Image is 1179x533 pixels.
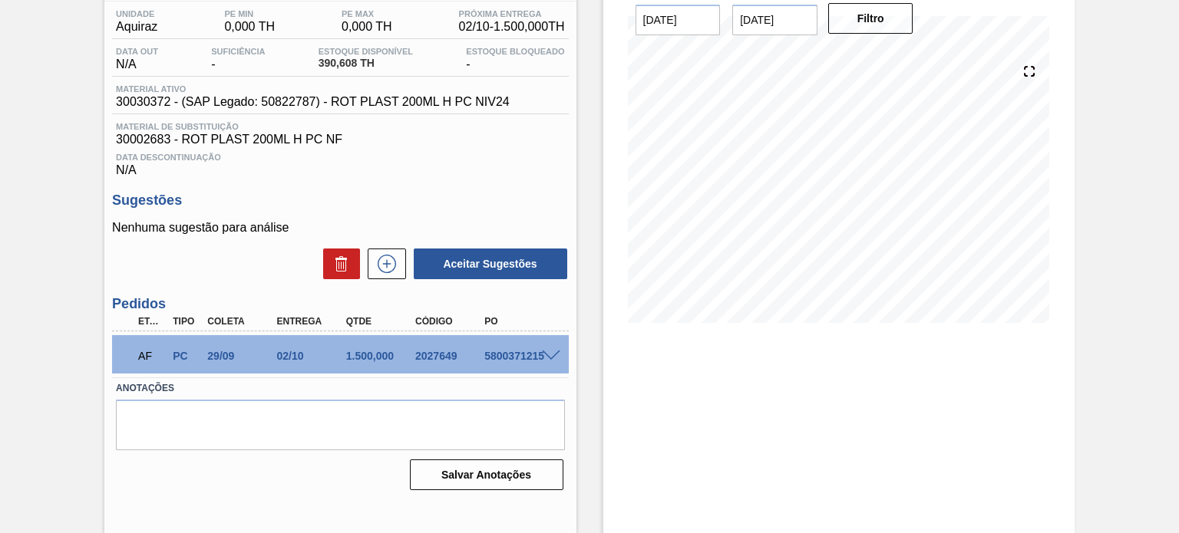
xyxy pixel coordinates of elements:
[134,339,169,373] div: Aguardando Faturamento
[319,58,413,69] span: 390,608 TH
[224,9,275,18] span: PE MIN
[459,20,565,34] span: 02/10 - 1.500,000 TH
[112,296,568,312] h3: Pedidos
[203,350,279,362] div: 29/09/2025
[169,316,203,327] div: Tipo
[138,350,165,362] p: AF
[828,3,913,34] button: Filtro
[342,350,418,362] div: 1.500,000
[116,153,564,162] span: Data Descontinuação
[411,316,487,327] div: Código
[116,95,510,109] span: 30030372 - (SAP Legado: 50822787) - ROT PLAST 200ML H PC NIV24
[459,9,565,18] span: Próxima Entrega
[116,20,157,34] span: Aquiraz
[273,316,349,327] div: Entrega
[112,192,568,209] h3: Sugestões
[116,133,564,146] span: 30002683 - ROT PLAST 200ML H PC NF
[112,47,162,71] div: N/A
[732,5,817,35] input: dd/mm/yyyy
[636,5,721,35] input: dd/mm/yyyy
[342,20,392,34] span: 0,000 TH
[360,248,406,279] div: Nova sugestão
[410,459,563,490] button: Salvar Anotações
[116,122,564,131] span: Material de Substituição
[466,47,564,56] span: Estoque Bloqueado
[207,47,269,71] div: -
[319,47,413,56] span: Estoque Disponível
[224,20,275,34] span: 0,000 TH
[462,47,568,71] div: -
[414,248,567,279] button: Aceitar Sugestões
[481,350,556,362] div: 5800371215
[116,47,158,56] span: Data out
[342,9,392,18] span: PE MAX
[203,316,279,327] div: Coleta
[481,316,556,327] div: PO
[112,221,568,235] p: Nenhuma sugestão para análise
[134,316,169,327] div: Etapa
[406,247,569,281] div: Aceitar Sugestões
[116,84,510,94] span: Material ativo
[116,377,564,400] label: Anotações
[273,350,349,362] div: 02/10/2025
[411,350,487,362] div: 2027649
[211,47,265,56] span: Suficiência
[315,248,360,279] div: Excluir Sugestões
[169,350,203,362] div: Pedido de Compra
[342,316,418,327] div: Qtde
[112,146,568,177] div: N/A
[116,9,157,18] span: Unidade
